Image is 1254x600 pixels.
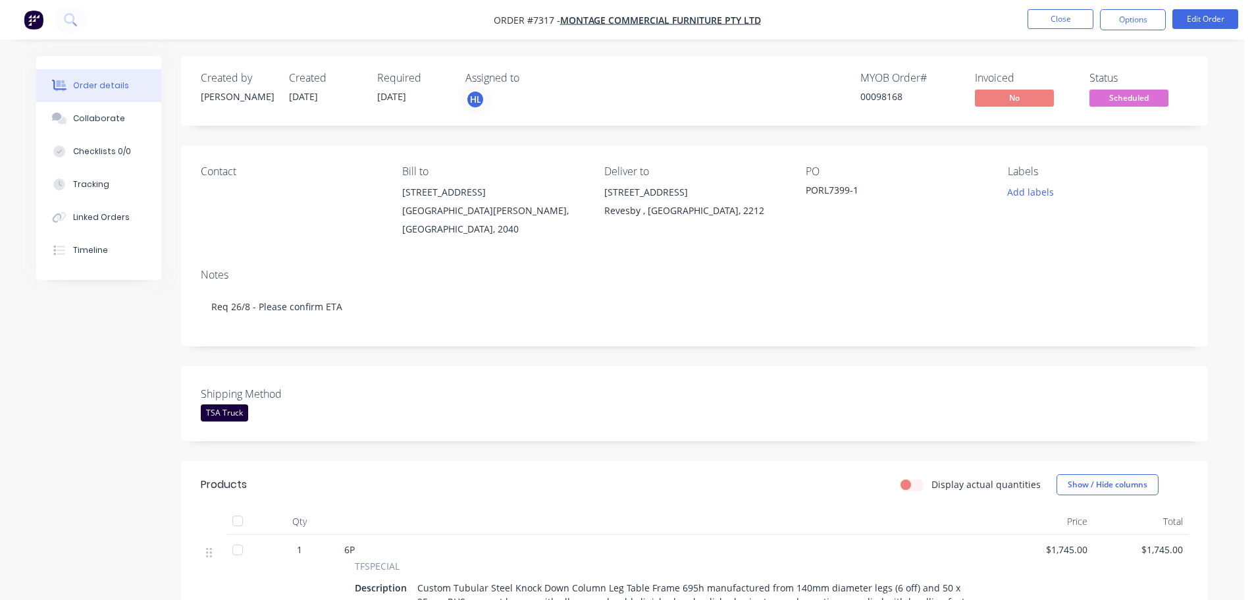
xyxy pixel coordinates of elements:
div: Timeline [73,244,108,256]
button: Tracking [36,168,161,201]
div: Description [355,578,412,597]
div: MYOB Order # [860,72,959,84]
span: Order #7317 - [494,14,560,26]
label: Shipping Method [201,386,365,402]
button: Edit Order [1172,9,1238,29]
span: $1,745.00 [1098,543,1183,557]
button: Close [1028,9,1093,29]
span: TFSPECIAL [355,559,400,573]
div: [STREET_ADDRESS]Revesby , [GEOGRAPHIC_DATA], 2212 [604,183,785,225]
a: Montage Commercial Furniture Pty Ltd [560,14,761,26]
label: Display actual quantities [931,477,1041,491]
div: Price [997,508,1093,535]
span: 1 [297,543,302,557]
div: PO [806,165,986,178]
img: Factory [24,10,43,30]
span: Scheduled [1089,90,1168,106]
span: [DATE] [289,90,318,103]
div: Order details [73,80,129,92]
div: TSA Truck [201,404,248,422]
button: Collaborate [36,102,161,135]
div: Contact [201,165,381,178]
div: 00098168 [860,90,959,103]
div: Status [1089,72,1188,84]
button: Checklists 0/0 [36,135,161,168]
div: Labels [1008,165,1188,178]
button: Scheduled [1089,90,1168,109]
div: Products [201,477,247,493]
div: Created [289,72,361,84]
div: Linked Orders [73,211,130,223]
div: Qty [260,508,339,535]
div: [STREET_ADDRESS] [604,183,785,202]
div: Notes [201,269,1188,281]
span: $1,745.00 [1003,543,1087,557]
div: Collaborate [73,113,125,124]
button: Timeline [36,234,161,267]
div: Tracking [73,178,109,190]
div: Req 26/8 - Please confirm ETA [201,286,1188,327]
div: Bill to [402,165,583,178]
div: Required [377,72,450,84]
div: Revesby , [GEOGRAPHIC_DATA], 2212 [604,202,785,220]
div: [GEOGRAPHIC_DATA][PERSON_NAME], [GEOGRAPHIC_DATA], 2040 [402,202,583,238]
span: No [975,90,1054,106]
button: Linked Orders [36,201,161,234]
button: Add labels [1000,183,1060,201]
div: [STREET_ADDRESS] [402,183,583,202]
div: Created by [201,72,273,84]
span: 6P [344,543,355,556]
div: [STREET_ADDRESS][GEOGRAPHIC_DATA][PERSON_NAME], [GEOGRAPHIC_DATA], 2040 [402,183,583,238]
div: PORL7399-1 [806,183,970,202]
div: [PERSON_NAME] [201,90,273,103]
div: Deliver to [604,165,785,178]
div: Assigned to [465,72,597,84]
span: [DATE] [377,90,406,103]
button: HL [465,90,485,109]
div: Invoiced [975,72,1074,84]
button: Order details [36,69,161,102]
div: Checklists 0/0 [73,146,131,157]
button: Options [1100,9,1166,30]
div: Total [1093,508,1188,535]
button: Show / Hide columns [1057,474,1159,495]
